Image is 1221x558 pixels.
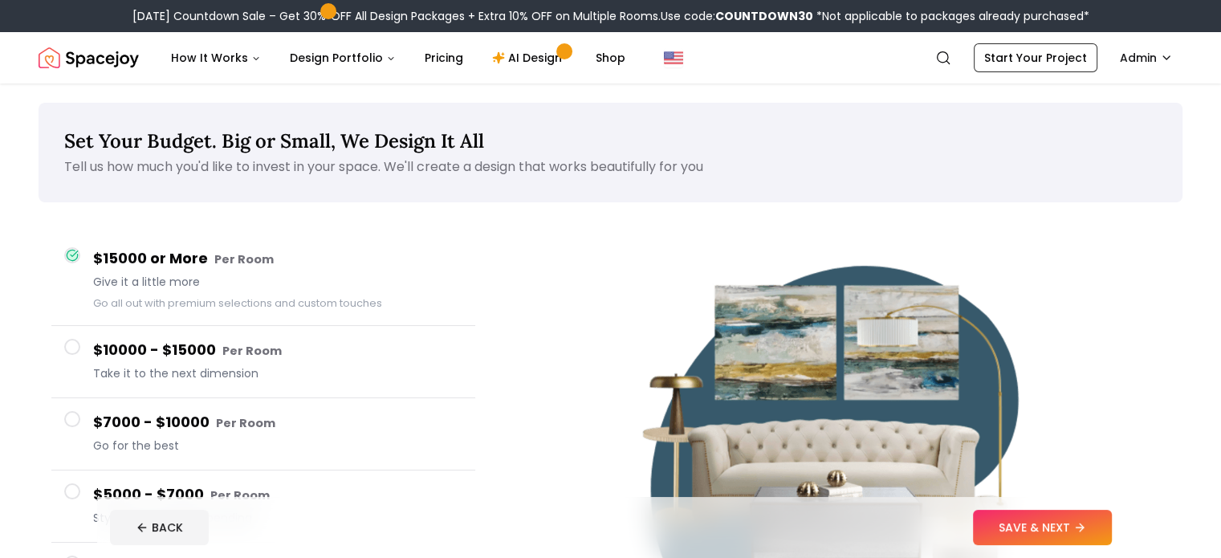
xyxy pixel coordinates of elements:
h4: $5000 - $7000 [93,483,462,507]
span: *Not applicable to packages already purchased* [813,8,1089,24]
img: United States [664,48,683,67]
small: Per Room [214,251,274,267]
button: BACK [110,510,209,545]
a: Start Your Project [974,43,1097,72]
nav: Global [39,32,1182,83]
span: Take it to the next dimension [93,365,462,381]
span: Style meets smart spending [93,510,462,526]
button: Design Portfolio [277,42,409,74]
button: SAVE & NEXT [973,510,1112,545]
small: Per Room [210,487,270,503]
button: $10000 - $15000 Per RoomTake it to the next dimension [51,326,475,398]
span: Give it a little more [93,274,462,290]
a: AI Design [479,42,580,74]
button: $7000 - $10000 Per RoomGo for the best [51,398,475,470]
h4: $7000 - $10000 [93,411,462,434]
small: Per Room [222,343,282,359]
button: How It Works [158,42,274,74]
div: [DATE] Countdown Sale – Get 30% OFF All Design Packages + Extra 10% OFF on Multiple Rooms. [132,8,1089,24]
b: COUNTDOWN30 [715,8,813,24]
small: Go all out with premium selections and custom touches [93,296,382,310]
h4: $10000 - $15000 [93,339,462,362]
span: Go for the best [93,438,462,454]
img: Spacejoy Logo [39,42,139,74]
h4: $15000 or More [93,247,462,271]
a: Pricing [412,42,476,74]
button: Admin [1110,43,1182,72]
small: Per Room [216,415,275,431]
p: Tell us how much you'd like to invest in your space. We'll create a design that works beautifully... [64,157,1157,177]
button: $15000 or More Per RoomGive it a little moreGo all out with premium selections and custom touches [51,234,475,326]
span: Set Your Budget. Big or Small, We Design It All [64,128,484,153]
span: Use code: [661,8,813,24]
button: $5000 - $7000 Per RoomStyle meets smart spending [51,470,475,543]
a: Spacejoy [39,42,139,74]
a: Shop [583,42,638,74]
nav: Main [158,42,638,74]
